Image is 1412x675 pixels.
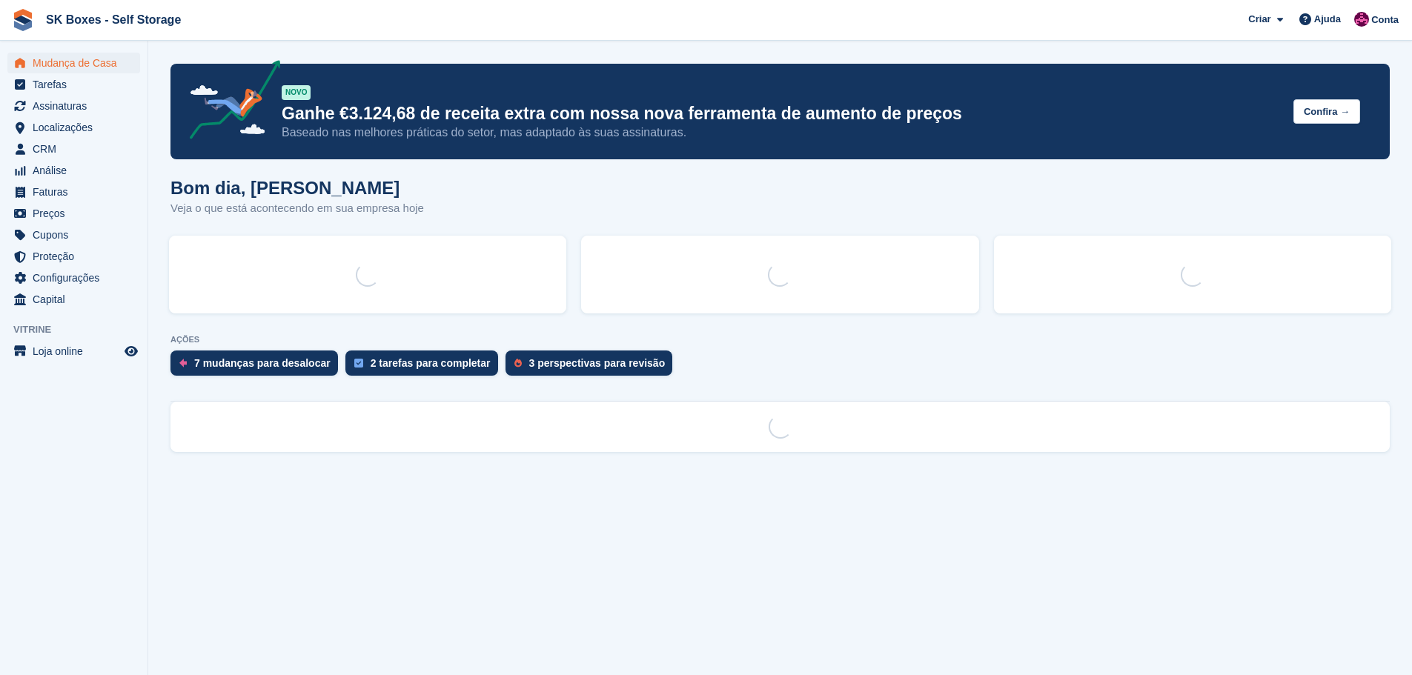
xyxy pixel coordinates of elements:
a: SK Boxes - Self Storage [40,7,187,32]
div: 7 mudanças para desalocar [194,357,331,369]
img: prospect-51fa495bee0391a8d652442698ab0144808aea92771e9ea1ae160a38d050c398.svg [514,359,522,368]
span: Preços [33,203,122,224]
button: Confira → [1293,99,1360,124]
div: 2 tarefas para completar [371,357,491,369]
a: 2 tarefas para completar [345,350,506,383]
a: menu [7,53,140,73]
span: Conta [1371,13,1399,27]
span: Localizações [33,117,122,138]
img: Joana Alegria [1354,12,1369,27]
span: Cupons [33,225,122,245]
a: 3 perspectivas para revisão [506,350,680,383]
p: Baseado nas melhores práticas do setor, mas adaptado às suas assinaturas. [282,124,1282,141]
span: Vitrine [13,322,148,337]
p: Veja o que está acontecendo em sua empresa hoje [170,200,424,217]
div: 3 perspectivas para revisão [529,357,666,369]
span: Capital [33,289,122,310]
div: NOVO [282,85,311,100]
span: Configurações [33,267,122,288]
a: menu [7,246,140,267]
span: Assinaturas [33,96,122,116]
img: stora-icon-8386f47178a22dfd0bd8f6a31ec36ba5ce8667c1dd55bd0f319d3a0aa187defe.svg [12,9,34,31]
span: Ajuda [1314,12,1341,27]
a: menu [7,96,140,116]
a: menu [7,160,140,181]
a: menu [7,289,140,310]
a: 7 mudanças para desalocar [170,350,345,383]
a: menu [7,203,140,224]
a: menu [7,139,140,159]
a: menu [7,341,140,362]
p: AÇÕES [170,335,1390,345]
img: move_outs_to_deallocate_icon-f764333ba52eb49d3ac5e1228854f67142a1ed5810a6f6cc68b1a99e826820c5.svg [179,359,187,368]
a: Loja de pré-visualização [122,342,140,360]
span: Criar [1248,12,1270,27]
a: menu [7,182,140,202]
img: task-75834270c22a3079a89374b754ae025e5fb1db73e45f91037f5363f120a921f8.svg [354,359,363,368]
a: menu [7,74,140,95]
a: menu [7,267,140,288]
a: menu [7,117,140,138]
span: Loja online [33,341,122,362]
img: price-adjustments-announcement-icon-8257ccfd72463d97f412b2fc003d46551f7dbcb40ab6d574587a9cd5c0d94... [177,60,281,144]
span: Mudança de Casa [33,53,122,73]
span: CRM [33,139,122,159]
p: Ganhe €3.124,68 de receita extra com nossa nova ferramenta de aumento de preços [282,103,1282,124]
a: menu [7,225,140,245]
span: Faturas [33,182,122,202]
span: Tarefas [33,74,122,95]
span: Proteção [33,246,122,267]
span: Análise [33,160,122,181]
h1: Bom dia, [PERSON_NAME] [170,178,424,198]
